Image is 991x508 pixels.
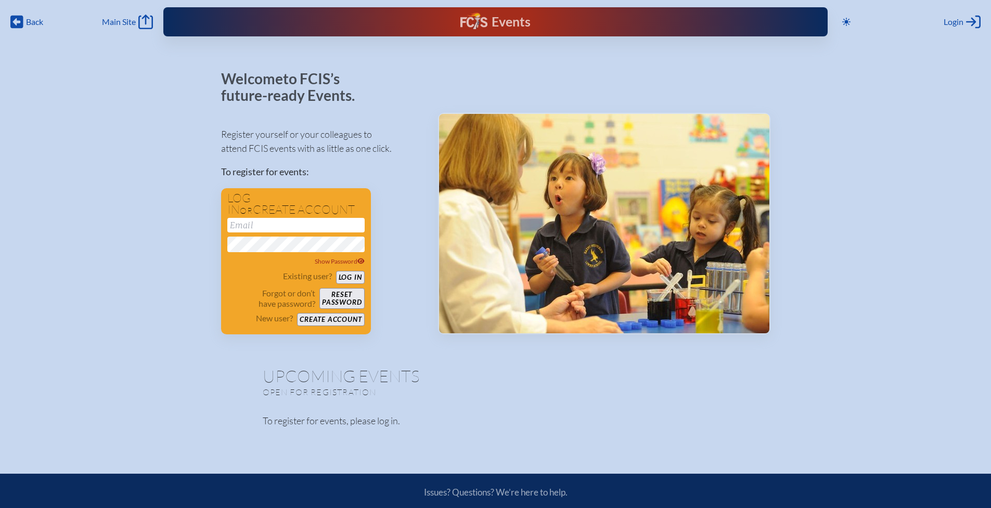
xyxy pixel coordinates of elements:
div: FCIS Events — Future ready [346,12,645,31]
p: Issues? Questions? We’re here to help. [313,487,679,498]
p: To register for events, please log in. [263,414,729,428]
button: Log in [336,271,365,284]
span: or [240,205,253,216]
span: Main Site [102,17,136,27]
a: Main Site [102,15,153,29]
p: Forgot or don’t have password? [227,288,316,309]
span: Back [26,17,43,27]
button: Create account [297,313,364,326]
h1: Log in create account [227,192,365,216]
p: Open for registration [263,387,537,397]
p: Welcome to FCIS’s future-ready Events. [221,71,367,103]
p: New user? [256,313,293,323]
p: Existing user? [283,271,332,281]
span: Login [944,17,963,27]
p: Register yourself or your colleagues to attend FCIS events with as little as one click. [221,127,421,155]
h1: Upcoming Events [263,368,729,384]
p: To register for events: [221,165,421,179]
button: Resetpassword [319,288,364,309]
img: Events [439,114,769,333]
input: Email [227,218,365,232]
span: Show Password [315,257,365,265]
